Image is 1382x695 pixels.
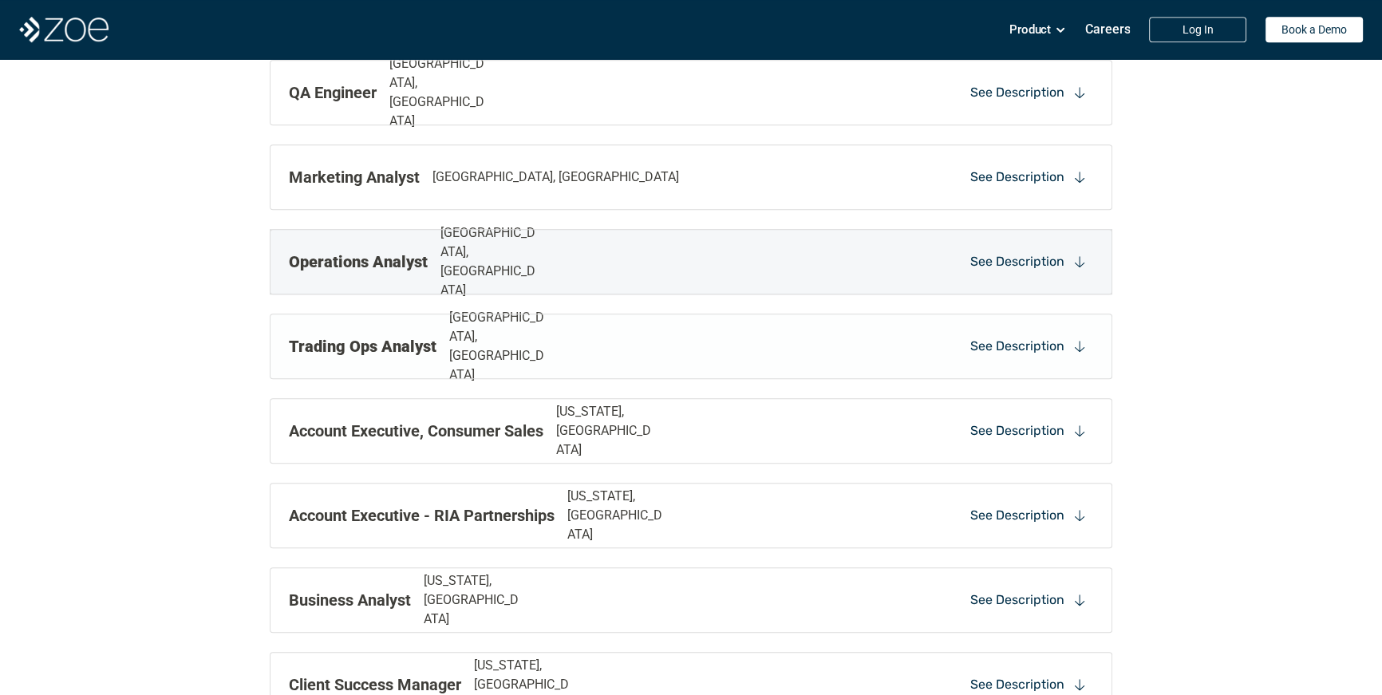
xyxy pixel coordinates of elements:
[567,487,669,544] p: [US_STATE], [GEOGRAPHIC_DATA]
[1183,23,1214,37] p: Log In
[1009,18,1051,41] p: Product
[1281,23,1347,37] p: Book a Demo
[289,503,555,527] p: Account Executive - RIA Partnerships
[970,507,1064,524] p: See Description
[970,422,1064,440] p: See Description
[432,168,679,187] p: [GEOGRAPHIC_DATA], [GEOGRAPHIC_DATA]
[970,676,1064,693] p: See Description
[289,252,428,271] strong: Operations Analyst
[970,253,1064,270] p: See Description
[289,337,436,356] strong: Trading Ops Analyst
[289,588,411,612] p: Business Analyst
[289,165,420,189] p: Marketing Analyst
[970,338,1064,355] p: See Description
[556,402,657,460] p: [US_STATE], [GEOGRAPHIC_DATA]
[289,419,543,443] p: Account Executive, Consumer Sales
[389,54,491,131] p: [GEOGRAPHIC_DATA], [GEOGRAPHIC_DATA]
[970,84,1064,101] p: See Description
[1149,17,1246,42] a: Log In
[1085,22,1131,37] p: Careers
[424,571,525,629] p: [US_STATE], [GEOGRAPHIC_DATA]
[440,223,542,300] p: [GEOGRAPHIC_DATA], [GEOGRAPHIC_DATA]
[449,308,551,385] p: [GEOGRAPHIC_DATA], [GEOGRAPHIC_DATA]
[289,81,377,105] p: QA Engineer
[970,168,1064,186] p: See Description
[1266,17,1363,42] a: Book a Demo
[970,591,1064,609] p: See Description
